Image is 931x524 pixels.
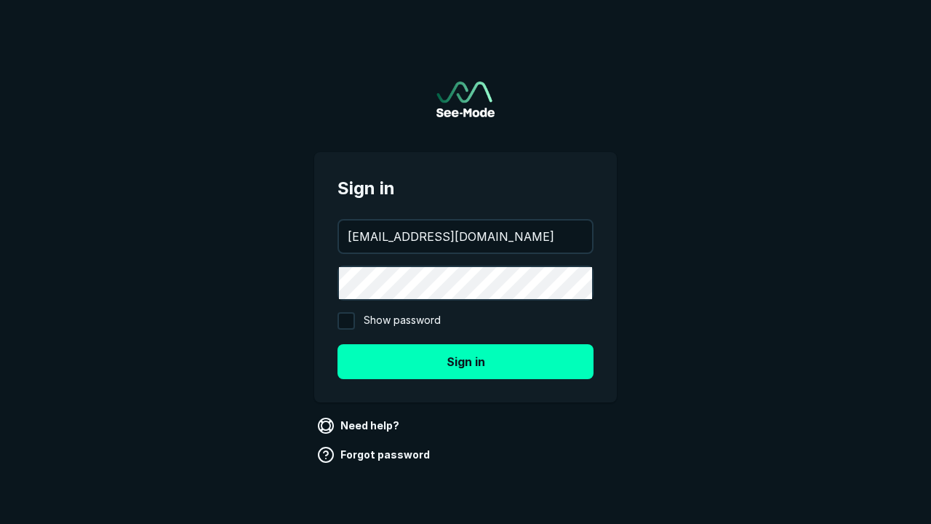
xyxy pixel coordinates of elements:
[337,344,594,379] button: Sign in
[364,312,441,330] span: Show password
[337,175,594,202] span: Sign in
[436,82,495,117] img: See-Mode Logo
[436,82,495,117] a: Go to sign in
[314,414,405,437] a: Need help?
[314,443,436,467] a: Forgot password
[339,221,592,253] input: your@email.com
